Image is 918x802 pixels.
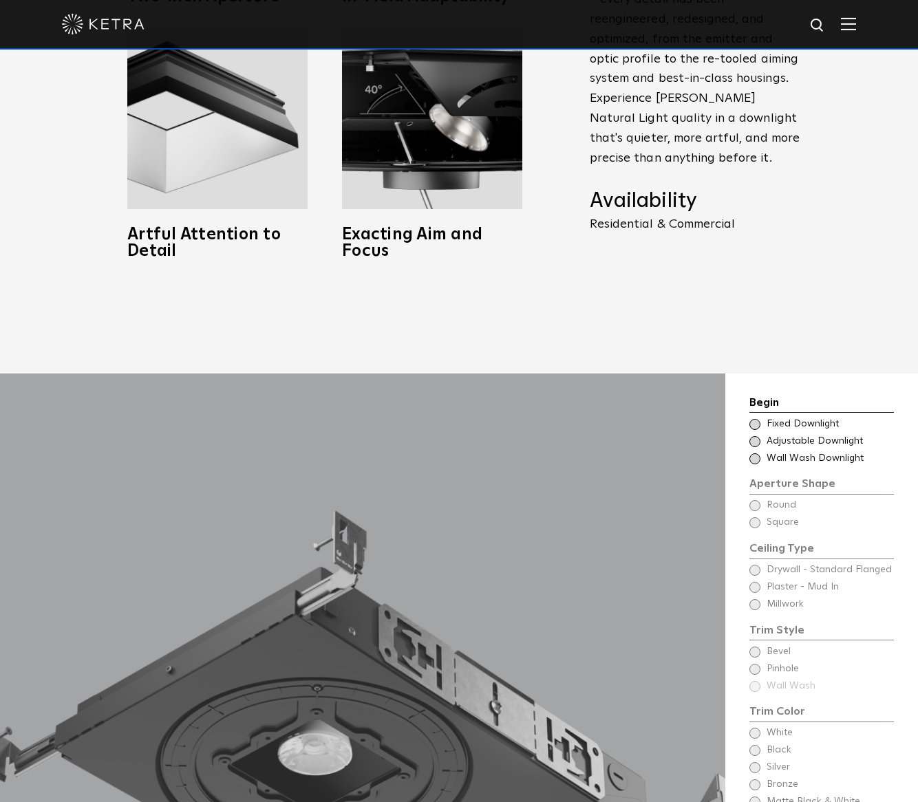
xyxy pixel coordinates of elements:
span: Adjustable Downlight [767,435,893,448]
img: Adjustable downlighting with 40 degree tilt [342,29,522,209]
p: Residential & Commercial [590,218,803,230]
h4: Availability [590,188,803,215]
h3: Artful Attention to Detail [127,226,308,259]
img: Hamburger%20Nav.svg [841,17,856,30]
span: Fixed Downlight [767,418,893,431]
div: Begin [749,394,894,413]
img: search icon [809,17,826,34]
h3: Exacting Aim and Focus [342,226,522,259]
img: ketra-logo-2019-white [62,14,145,34]
span: Wall Wash Downlight [767,452,893,466]
img: Ketra full spectrum lighting fixtures [127,29,308,209]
